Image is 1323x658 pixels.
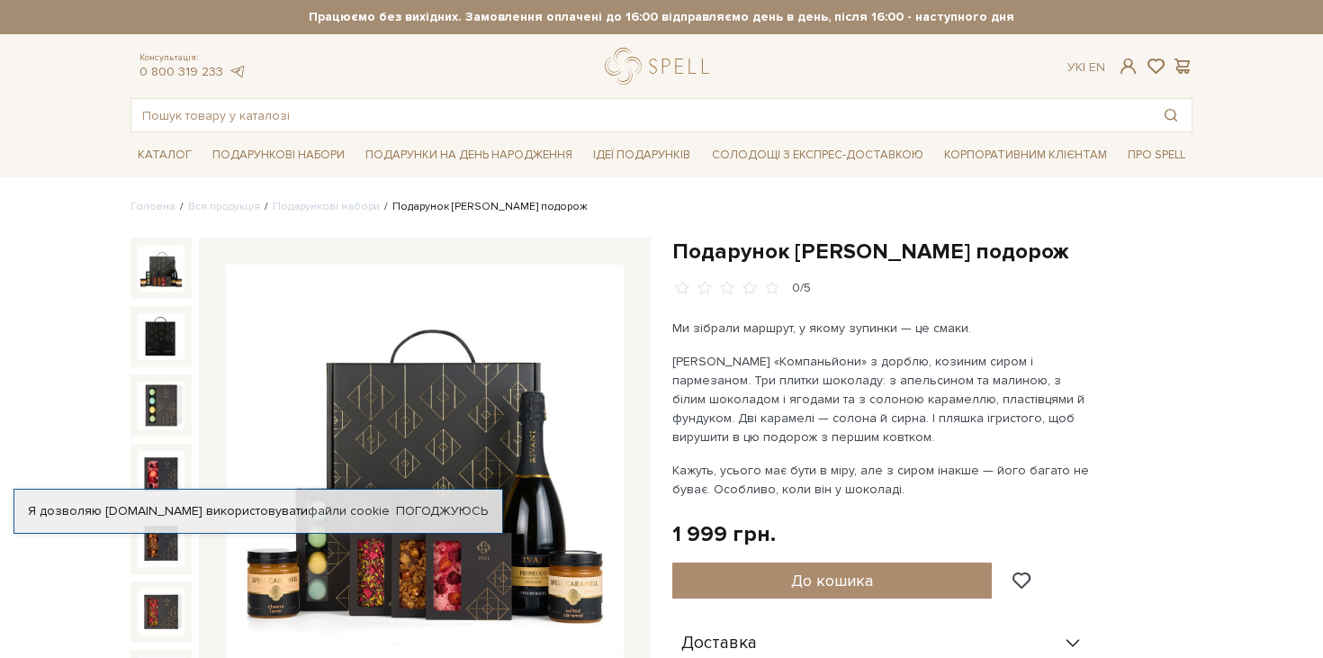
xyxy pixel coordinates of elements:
[188,200,260,213] a: Вся продукція
[273,200,380,213] a: Подарункові набори
[228,64,246,79] a: telegram
[672,238,1192,266] h1: Подарунок [PERSON_NAME] подорож
[205,141,352,169] a: Подарункові набори
[586,141,697,169] a: Ідеї подарунків
[672,563,992,599] button: До кошика
[396,503,488,519] a: Погоджуюсь
[672,520,776,548] div: 1 999 грн.
[791,571,873,590] span: До кошика
[14,503,502,519] div: Я дозволяю [DOMAIN_NAME] використовувати
[130,141,199,169] a: Каталог
[139,52,246,64] span: Консультація:
[139,64,223,79] a: 0 800 319 233
[138,451,184,498] img: Подарунок Сирна подорож
[138,313,184,360] img: Подарунок Сирна подорож
[1083,59,1085,75] span: |
[672,461,1094,499] p: Кажуть, усього має бути в міру, але з сиром інакше — його багато не буває. Особливо, коли він у ш...
[605,48,717,85] a: logo
[681,635,757,652] span: Доставка
[792,280,811,297] div: 0/5
[672,319,1094,338] p: Ми зібрали маршрут, у якому зупинки — це смаки.
[380,199,588,215] li: Подарунок [PERSON_NAME] подорож
[672,352,1094,446] p: [PERSON_NAME] «Компаньйони» з дорблю, козиним сиром і пармезаном. Три плитки шоколаду: з апельсин...
[1067,59,1105,76] div: Ук
[131,99,1150,131] input: Пошук товару у каталозі
[1120,141,1192,169] a: Про Spell
[937,141,1114,169] a: Корпоративним клієнтам
[138,519,184,566] img: Подарунок Сирна подорож
[130,9,1192,25] strong: Працюємо без вихідних. Замовлення оплачені до 16:00 відправляємо день в день, після 16:00 - насту...
[308,503,390,518] a: файли cookie
[130,200,175,213] a: Головна
[358,141,580,169] a: Подарунки на День народження
[705,140,931,170] a: Солодощі з експрес-доставкою
[1089,59,1105,75] a: En
[138,382,184,428] img: Подарунок Сирна подорож
[138,245,184,292] img: Подарунок Сирна подорож
[1150,99,1192,131] button: Пошук товару у каталозі
[138,589,184,635] img: Подарунок Сирна подорож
